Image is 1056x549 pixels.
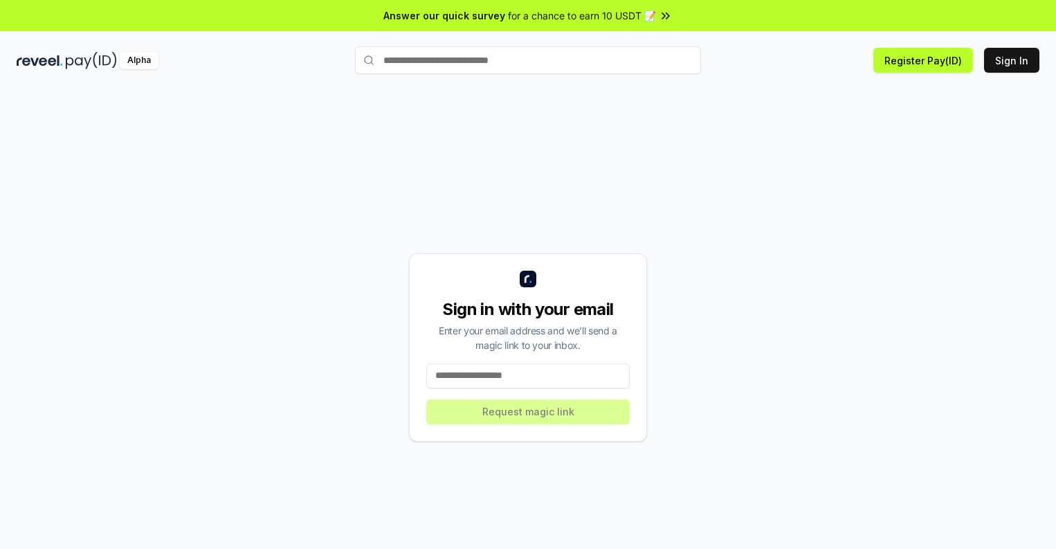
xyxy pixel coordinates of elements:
span: for a chance to earn 10 USDT 📝 [508,8,656,23]
button: Sign In [984,48,1039,73]
span: Answer our quick survey [383,8,505,23]
img: pay_id [66,52,117,69]
div: Enter your email address and we’ll send a magic link to your inbox. [426,323,630,352]
img: reveel_dark [17,52,63,69]
div: Sign in with your email [426,298,630,321]
img: logo_small [520,271,536,287]
button: Register Pay(ID) [873,48,973,73]
div: Alpha [120,52,158,69]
